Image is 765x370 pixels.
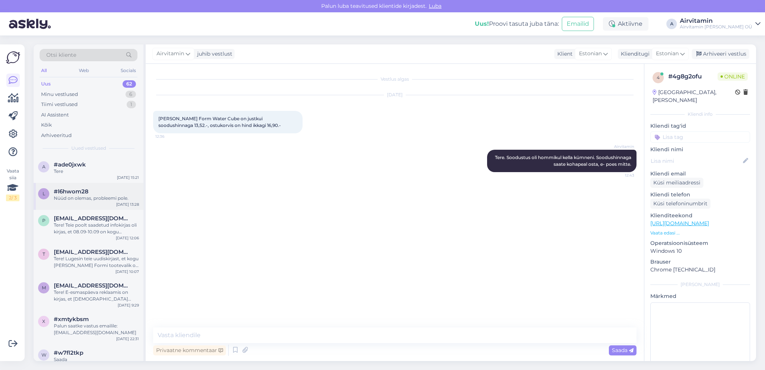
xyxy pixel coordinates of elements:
[123,80,136,88] div: 62
[495,155,632,167] span: Tere. Soodustus oli hommikul kella kümneni. Soodushinnaga saate kohapeal osta, e- poes mitte.
[475,19,559,28] div: Proovi tasuta juba täna:
[153,345,226,355] div: Privaatne kommentaar
[42,285,46,290] span: m
[718,72,748,81] span: Online
[119,66,137,75] div: Socials
[656,50,679,58] span: Estonian
[650,199,710,209] div: Küsi telefoninumbrit
[650,281,750,288] div: [PERSON_NAME]
[71,145,106,152] span: Uued vestlused
[562,17,594,31] button: Emailid
[680,24,752,30] div: Airvitamin [PERSON_NAME] OÜ
[650,258,750,266] p: Brauser
[650,191,750,199] p: Kliendi telefon
[153,91,637,98] div: [DATE]
[42,318,45,324] span: x
[54,282,131,289] span: merilin686@hotmail.com
[155,134,183,139] span: 12:36
[116,202,139,207] div: [DATE] 13:28
[650,111,750,118] div: Kliendi info
[77,66,90,75] div: Web
[41,80,51,88] div: Uus
[54,255,139,269] div: Tere! Lugesin teie uudiskirjast, et kogu [PERSON_NAME] Formi tootevalik on 20% soodsamalt alates ...
[650,230,750,236] p: Vaata edasi ...
[153,76,637,83] div: Vestlus algas
[43,251,45,257] span: t
[46,51,76,59] span: Otsi kliente
[668,72,718,81] div: # 4g8g2ofu
[41,132,72,139] div: Arhiveeritud
[158,116,281,128] span: [PERSON_NAME] Form Water Cube on justkui soodushinnaga 13,52.-, ostukorvis on hind ikkagi 16,90.-
[41,352,46,358] span: w
[54,323,139,336] div: Palun saatke vastus emailile: [EMAIL_ADDRESS][DOMAIN_NAME]
[666,19,677,29] div: A
[650,212,750,220] p: Klienditeekond
[650,247,750,255] p: Windows 10
[127,101,136,108] div: 1
[650,122,750,130] p: Kliendi tag'id
[618,50,650,58] div: Klienditugi
[117,175,139,180] div: [DATE] 15:21
[54,316,89,323] span: #xmtykbsm
[475,20,489,27] b: Uus!
[54,356,139,363] div: Saada
[680,18,761,30] a: AirvitaminAirvitamin [PERSON_NAME] OÜ
[650,266,750,274] p: Chrome [TECHNICAL_ID]
[40,66,48,75] div: All
[54,249,131,255] span: triin.nuut@gmail.com
[680,18,752,24] div: Airvitamin
[650,131,750,143] input: Lisa tag
[157,50,184,58] span: Airvitamin
[650,170,750,178] p: Kliendi email
[54,188,89,195] span: #l6hwom28
[116,235,139,241] div: [DATE] 12:06
[6,168,19,201] div: Vaata siia
[650,146,750,153] p: Kliendi nimi
[116,336,139,342] div: [DATE] 22:31
[612,347,634,354] span: Saada
[579,50,602,58] span: Estonian
[115,269,139,274] div: [DATE] 10:07
[43,191,45,196] span: l
[54,168,139,175] div: Tere
[54,289,139,302] div: Tere! E-esmaspäeva reklaamis on kirjas, et [DEMOGRAPHIC_DATA] rakendub ka filtritele. Samas, [PER...
[41,111,69,119] div: AI Assistent
[653,88,735,104] div: [GEOGRAPHIC_DATA], [PERSON_NAME]
[606,172,634,178] span: 12:43
[650,292,750,300] p: Märkmed
[41,101,78,108] div: Tiimi vestlused
[603,17,648,31] div: Aktiivne
[650,220,709,227] a: [URL][DOMAIN_NAME]
[54,195,139,202] div: Nüüd on olemas, probleemi pole.
[606,144,634,149] span: Airvitamin
[126,91,136,98] div: 6
[41,91,78,98] div: Minu vestlused
[194,50,232,58] div: juhib vestlust
[651,157,741,165] input: Lisa nimi
[42,218,46,223] span: p
[54,222,139,235] div: Tere! Teie poolt saadetud infokirjas oli kirjas, et 08.09-10.09 on kogu [PERSON_NAME] Formi toote...
[650,178,703,188] div: Küsi meiliaadressi
[6,195,19,201] div: 2 / 3
[54,161,86,168] span: #ade0jxwk
[6,50,20,65] img: Askly Logo
[657,75,660,80] span: 4
[118,302,139,308] div: [DATE] 9:29
[42,164,46,170] span: a
[692,49,749,59] div: Arhiveeri vestlus
[54,349,83,356] span: #w7fl2tkp
[650,239,750,247] p: Operatsioonisüsteem
[554,50,573,58] div: Klient
[54,215,131,222] span: piret.kattai@gmail.com
[41,121,52,129] div: Kõik
[427,3,444,9] span: Luba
